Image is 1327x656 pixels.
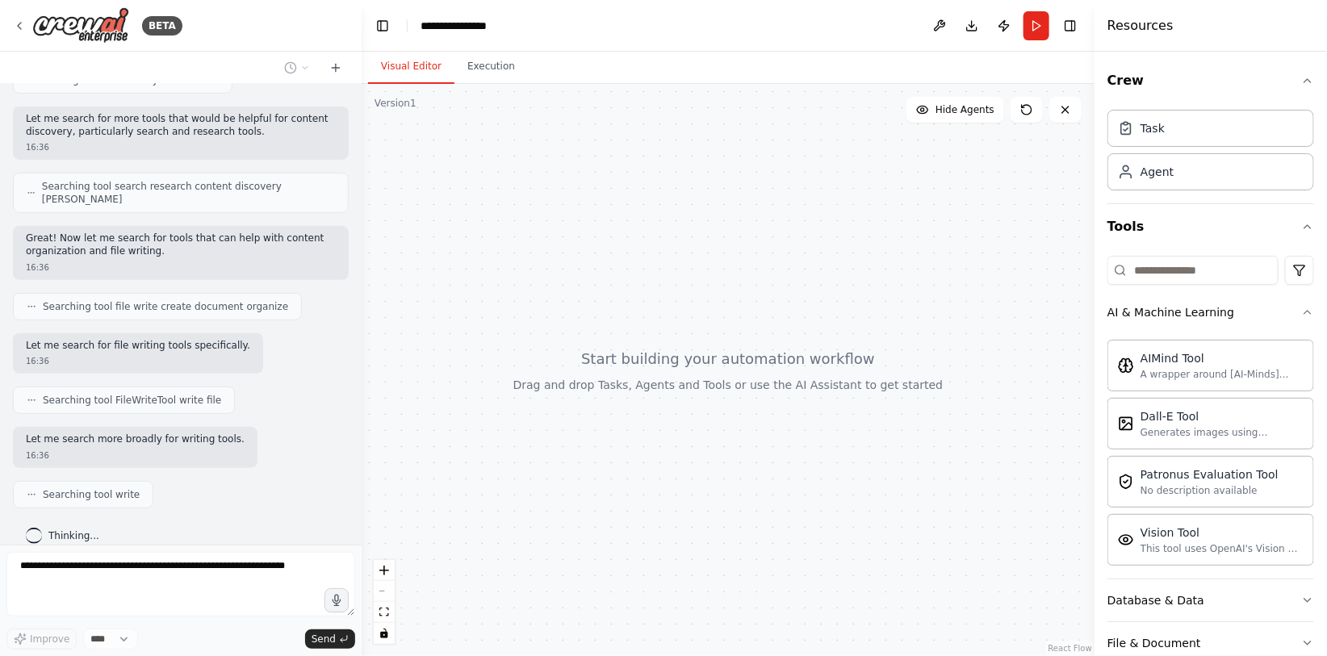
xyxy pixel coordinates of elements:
div: This tool uses OpenAI's Vision API to describe the contents of an image. [1141,542,1304,555]
span: Hide Agents [936,103,994,116]
button: Improve [6,629,77,650]
button: Hide right sidebar [1059,15,1082,37]
div: Crew [1107,103,1314,203]
p: Let me search more broadly for writing tools. [26,433,245,446]
button: AI & Machine Learning [1107,291,1314,333]
span: Searching tool search research content discovery [PERSON_NAME] [42,180,335,206]
div: AI & Machine Learning [1107,304,1234,320]
button: zoom out [374,581,395,602]
div: Patronus Evaluation Tool [1141,466,1279,483]
button: Start a new chat [323,58,349,77]
div: File & Document [1107,635,1201,651]
p: Let me search for file writing tools specifically. [26,340,250,353]
div: Database & Data [1107,592,1204,608]
p: Let me search for more tools that would be helpful for content discovery, particularly search and... [26,113,336,138]
button: Tools [1107,204,1314,249]
img: DallETool [1118,416,1134,432]
div: Dall-E Tool [1141,408,1304,424]
nav: breadcrumb [421,18,505,34]
span: Send [312,633,336,646]
span: Improve [30,633,69,646]
img: VisionTool [1118,532,1134,548]
div: Agent [1141,164,1174,180]
div: Task [1141,120,1165,136]
button: Click to speak your automation idea [324,588,349,612]
a: React Flow attribution [1049,644,1092,653]
div: A wrapper around [AI-Minds]([URL][DOMAIN_NAME]). Useful for when you need answers to questions fr... [1141,368,1304,381]
button: toggle interactivity [374,623,395,644]
button: Database & Data [1107,579,1314,621]
button: Switch to previous chat [278,58,316,77]
div: 16:36 [26,355,250,367]
div: 16:36 [26,449,245,462]
span: Searching tool file write create document organize [43,300,288,313]
button: Crew [1107,58,1314,103]
div: 16:36 [26,261,336,274]
div: Generates images using OpenAI's Dall-E model. [1141,426,1304,439]
button: Hide left sidebar [371,15,394,37]
h4: Resources [1107,16,1174,36]
button: Execution [454,50,528,84]
button: fit view [374,602,395,623]
div: BETA [142,16,182,36]
div: Vision Tool [1141,524,1304,541]
img: AIMindTool [1118,357,1134,374]
div: React Flow controls [374,560,395,644]
div: No description available [1141,484,1279,497]
span: Searching tool FileWriteTool write file [43,394,221,407]
button: Visual Editor [368,50,454,84]
button: zoom in [374,560,395,581]
button: Hide Agents [906,97,1004,123]
button: Send [305,629,355,649]
span: Thinking... [48,529,99,542]
p: Great! Now let me search for tools that can help with content organization and file writing. [26,232,336,257]
img: Logo [32,7,129,44]
span: Searching tool write [43,488,140,501]
div: 16:36 [26,141,336,153]
div: Version 1 [375,97,417,110]
div: AIMind Tool [1141,350,1304,366]
div: AI & Machine Learning [1107,333,1314,579]
img: PatronusEvalTool [1118,474,1134,490]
